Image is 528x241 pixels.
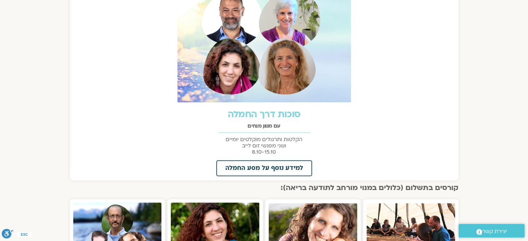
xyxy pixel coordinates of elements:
[227,108,300,121] a: סוכות דרך החמלה
[459,224,525,238] a: יצירת קשר
[482,227,507,236] span: יצירת קשר
[73,136,455,155] p: הקלטות ותרגולים מוקלטים יומיים ושני מפגשי זום לייב
[216,160,312,176] a: למידע נוסף על מסע החמלה
[252,148,276,155] span: 8.10-15.10
[73,123,455,129] h2: עם מגוון מנחים
[70,184,459,192] h2: קורסים בתשלום (כלולים במנוי מורחב לתודעה בריאה):
[225,165,303,171] span: למידע נוסף על מסע החמלה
